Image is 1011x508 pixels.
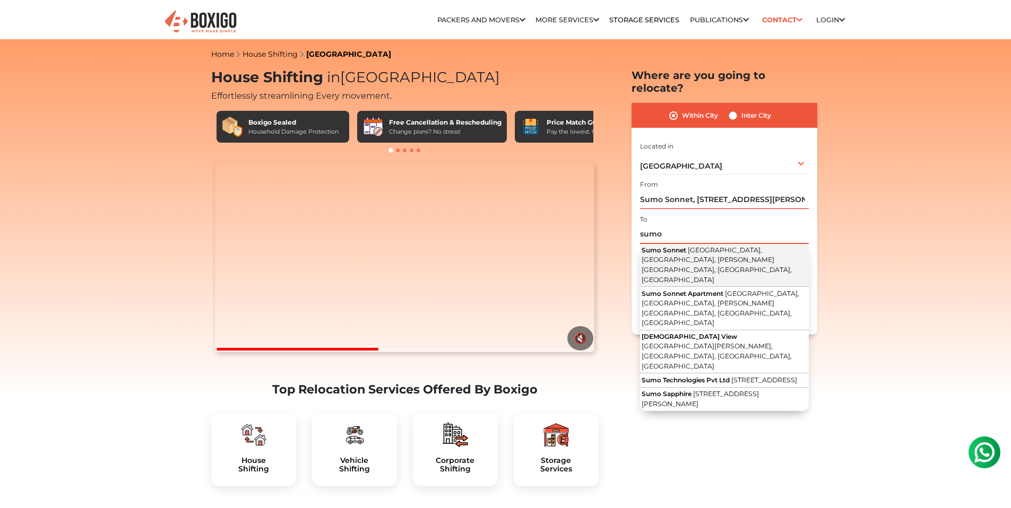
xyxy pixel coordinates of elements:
button: Sumo Sonnet Apartment [GEOGRAPHIC_DATA], [GEOGRAPHIC_DATA], [PERSON_NAME][GEOGRAPHIC_DATA], [GEOG... [640,287,809,330]
h5: Vehicle Shifting [321,456,388,474]
img: boxigo_packers_and_movers_plan [443,422,468,448]
img: Free Cancellation & Rescheduling [362,116,384,137]
button: Sumo Sonnet [GEOGRAPHIC_DATA], [GEOGRAPHIC_DATA], [PERSON_NAME][GEOGRAPHIC_DATA], [GEOGRAPHIC_DAT... [640,244,809,287]
a: Packers and Movers [437,16,525,24]
a: [GEOGRAPHIC_DATA] [306,49,391,59]
h2: Where are you going to relocate? [632,69,817,94]
h1: House Shifting [211,69,599,86]
div: Household Damage Protection [248,127,339,136]
img: Price Match Guarantee [520,116,541,137]
span: Effortlessly streamlining Every movement. [211,91,392,101]
h5: Corporate Shifting [421,456,489,474]
img: boxigo_packers_and_movers_plan [543,422,569,448]
img: Boxigo Sealed [222,116,243,137]
a: Home [211,49,234,59]
img: Boxigo [163,9,238,35]
div: Pay the lowest. Guaranteed! [547,127,627,136]
label: To [640,215,647,224]
button: [DEMOGRAPHIC_DATA] View [GEOGRAPHIC_DATA][PERSON_NAME], [GEOGRAPHIC_DATA], [GEOGRAPHIC_DATA], [GE... [640,330,809,373]
div: Boxigo Sealed [248,118,339,127]
span: Sumo Sonnet Apartment [642,290,723,297]
div: Free Cancellation & Rescheduling [389,118,502,127]
a: Contact [759,12,806,28]
img: boxigo_packers_and_movers_plan [241,422,266,448]
a: Publications [690,16,749,24]
a: StorageServices [522,456,590,474]
label: Within City [682,109,718,122]
label: Located in [640,142,673,151]
span: Sumo Sonnet [642,246,686,254]
span: [GEOGRAPHIC_DATA][PERSON_NAME], [GEOGRAPHIC_DATA], [GEOGRAPHIC_DATA], [GEOGRAPHIC_DATA] [642,342,792,370]
div: Change plans? No stress! [389,127,502,136]
span: [GEOGRAPHIC_DATA], [GEOGRAPHIC_DATA], [PERSON_NAME][GEOGRAPHIC_DATA], [GEOGRAPHIC_DATA], [GEOGRAP... [642,246,792,284]
a: More services [535,16,599,24]
div: Price Match Guarantee [547,118,627,127]
span: [DEMOGRAPHIC_DATA] View [642,332,737,340]
a: Storage Services [609,16,679,24]
button: 🔇 [567,326,593,351]
input: Select Building or Nearest Landmark [640,190,809,209]
a: CorporateShifting [421,456,489,474]
h5: House Shifting [220,456,288,474]
span: in [327,68,340,86]
span: [GEOGRAPHIC_DATA] [640,161,722,171]
a: Login [816,16,845,24]
label: From [640,180,658,189]
a: HouseShifting [220,456,288,474]
h5: Storage Services [522,456,590,474]
span: Sumo Sapphire [642,390,692,398]
a: House Shifting [243,49,298,59]
a: VehicleShifting [321,456,388,474]
img: boxigo_packers_and_movers_plan [342,422,367,448]
h2: Top Relocation Services Offered By Boxigo [211,382,599,397]
input: Select Building or Nearest Landmark [640,225,809,244]
video: Your browser does not support the video tag. [215,162,594,352]
button: Sumo Technologies Pvt Ltd [STREET_ADDRESS] [640,374,809,388]
span: [GEOGRAPHIC_DATA] [323,68,500,86]
span: [STREET_ADDRESS] [731,376,797,384]
span: [STREET_ADDRESS][PERSON_NAME] [642,390,759,408]
img: whatsapp-icon.svg [11,11,32,32]
label: Inter City [741,109,771,122]
button: Sumo Sapphire [STREET_ADDRESS][PERSON_NAME] [640,388,809,411]
span: Sumo Technologies Pvt Ltd [642,376,730,384]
